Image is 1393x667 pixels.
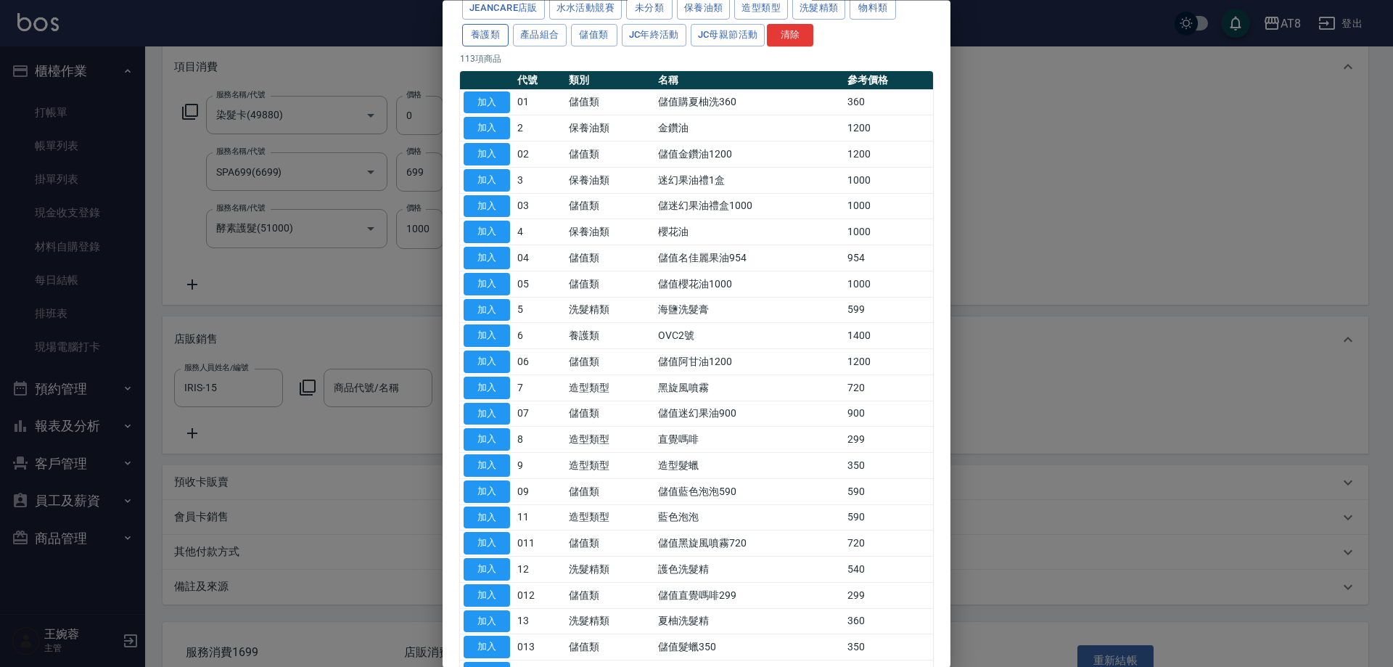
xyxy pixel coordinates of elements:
[565,115,654,142] td: 保養油類
[514,349,565,375] td: 06
[514,609,565,635] td: 13
[654,453,844,479] td: 造型髮蠟
[565,271,654,298] td: 儲值類
[844,505,933,531] td: 590
[844,401,933,427] td: 900
[654,71,844,90] th: 名稱
[654,90,844,116] td: 儲值購夏柚洗360
[844,90,933,116] td: 360
[514,634,565,660] td: 013
[565,505,654,531] td: 造型類型
[654,531,844,557] td: 儲值黑旋風噴霧720
[464,455,510,478] button: 加入
[514,453,565,479] td: 9
[514,168,565,194] td: 3
[514,245,565,271] td: 04
[844,219,933,245] td: 1000
[565,557,654,583] td: 洗髮精類
[464,273,510,295] button: 加入
[464,325,510,348] button: 加入
[844,583,933,609] td: 299
[464,480,510,503] button: 加入
[654,298,844,324] td: 海鹽洗髮膏
[844,194,933,220] td: 1000
[654,479,844,505] td: 儲值藍色泡泡590
[513,24,567,46] button: 產品組合
[654,323,844,349] td: OVC2號
[462,24,509,46] button: 養護類
[844,271,933,298] td: 1000
[514,375,565,401] td: 7
[514,298,565,324] td: 5
[844,453,933,479] td: 350
[571,24,617,46] button: 儲值類
[464,195,510,218] button: 加入
[464,403,510,425] button: 加入
[654,583,844,609] td: 儲值直覺嗎啡299
[654,609,844,635] td: 夏柚洗髮精
[514,271,565,298] td: 05
[464,377,510,399] button: 加入
[844,557,933,583] td: 540
[691,24,765,46] button: JC母親節活動
[622,24,686,46] button: JC年終活動
[844,609,933,635] td: 360
[464,144,510,166] button: 加入
[514,219,565,245] td: 4
[654,505,844,531] td: 藍色泡泡
[844,634,933,660] td: 350
[514,194,565,220] td: 03
[844,349,933,375] td: 1200
[565,453,654,479] td: 造型類型
[654,115,844,142] td: 金鑽油
[565,194,654,220] td: 儲值類
[464,429,510,451] button: 加入
[514,90,565,116] td: 01
[654,271,844,298] td: 儲值櫻花油1000
[464,533,510,555] button: 加入
[565,168,654,194] td: 保養油類
[565,531,654,557] td: 儲值類
[514,115,565,142] td: 2
[654,219,844,245] td: 櫻花油
[464,351,510,374] button: 加入
[514,583,565,609] td: 012
[565,90,654,116] td: 儲值類
[565,479,654,505] td: 儲值類
[654,375,844,401] td: 黑旋風噴霧
[565,219,654,245] td: 保養油類
[460,52,933,65] p: 113 項商品
[514,142,565,168] td: 02
[844,479,933,505] td: 590
[844,323,933,349] td: 1400
[654,168,844,194] td: 迷幻果油禮1盒
[844,71,933,90] th: 參考價格
[565,634,654,660] td: 儲值類
[654,557,844,583] td: 護色洗髮精
[464,299,510,322] button: 加入
[844,168,933,194] td: 1000
[844,298,933,324] td: 599
[514,479,565,505] td: 09
[565,323,654,349] td: 養護類
[844,531,933,557] td: 720
[514,557,565,583] td: 12
[464,91,510,114] button: 加入
[464,507,510,529] button: 加入
[844,142,933,168] td: 1200
[654,427,844,453] td: 直覺嗎啡
[514,401,565,427] td: 07
[565,298,654,324] td: 洗髮精類
[565,609,654,635] td: 洗髮精類
[464,610,510,633] button: 加入
[844,427,933,453] td: 299
[464,221,510,244] button: 加入
[565,142,654,168] td: 儲值類
[654,401,844,427] td: 儲值迷幻果油900
[844,375,933,401] td: 720
[514,71,565,90] th: 代號
[565,583,654,609] td: 儲值類
[767,24,813,46] button: 清除
[654,194,844,220] td: 儲迷幻果油禮盒1000
[464,247,510,270] button: 加入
